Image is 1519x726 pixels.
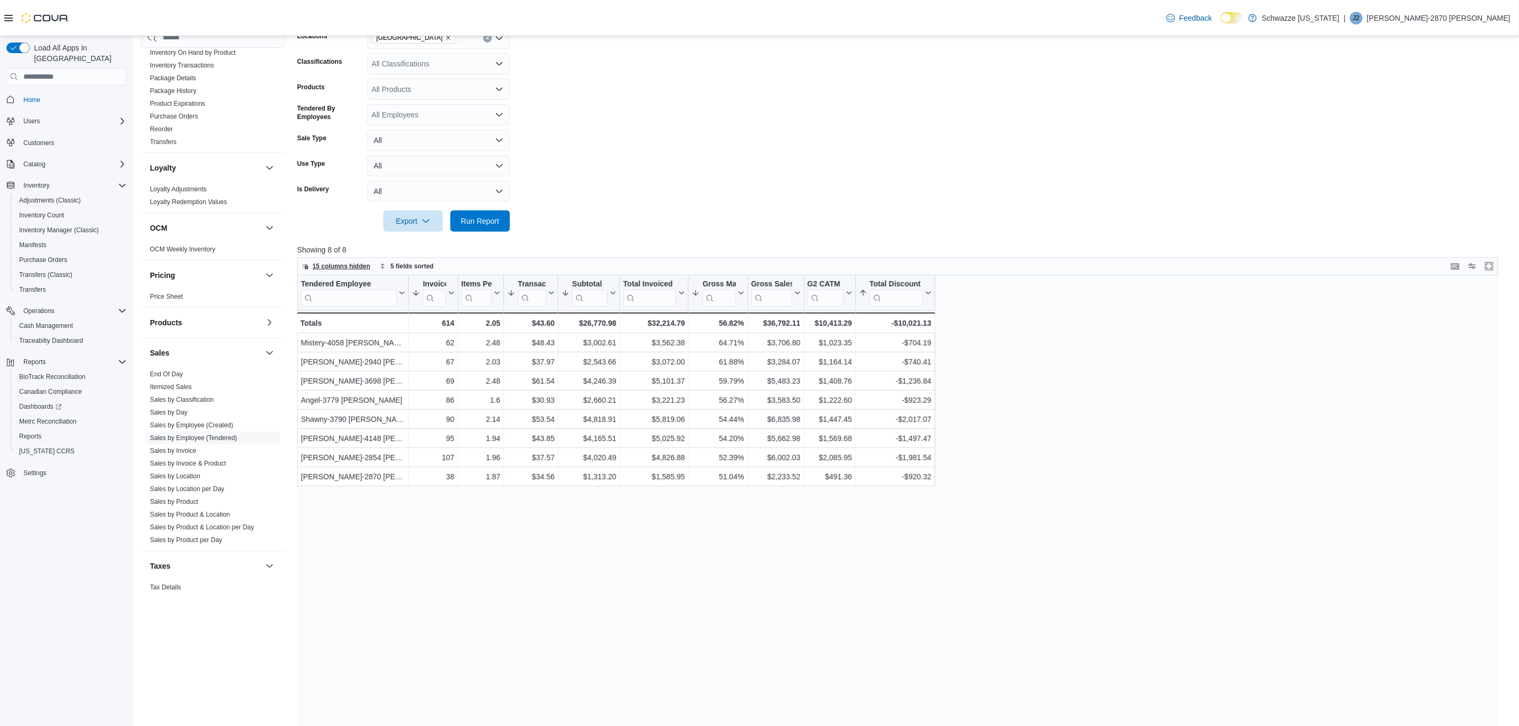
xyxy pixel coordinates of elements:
div: 95 [412,432,454,445]
div: G2 CATM [807,280,843,290]
div: $3,706.80 [751,336,800,349]
div: 614 [412,317,454,330]
div: $3,284.07 [751,356,800,368]
span: Loyalty Adjustments [150,185,207,193]
span: Washington CCRS [15,445,127,458]
button: Products [263,316,276,329]
div: 2.48 [461,375,500,387]
span: Run Report [461,216,499,226]
button: Users [2,114,131,129]
span: Adjustments (Classic) [15,194,127,207]
span: Catalog [23,160,45,168]
span: Transfers (Classic) [19,271,72,279]
h3: Taxes [150,561,171,571]
div: 67 [412,356,454,368]
button: Export [383,210,443,232]
div: Tendered Employee [301,280,397,290]
div: Pricing [141,290,284,307]
span: Operations [19,305,127,317]
div: -$10,021.13 [859,317,931,330]
span: Export [390,210,437,232]
button: Gross Margin [692,280,744,307]
div: Total Discount [869,280,922,307]
button: Manifests [11,238,131,252]
div: Jenessa-2870 Arellano [1350,12,1363,24]
span: Reorder [150,125,173,133]
button: 15 columns hidden [298,260,375,273]
a: Tax Details [150,584,181,591]
span: Inventory [23,181,49,190]
a: Reorder [150,125,173,133]
a: Loyalty Redemption Values [150,198,227,206]
label: Locations [297,32,328,40]
button: Adjustments (Classic) [11,193,131,208]
span: J2 [1353,12,1360,24]
span: Reports [19,432,41,441]
h3: Loyalty [150,163,176,173]
div: 90 [412,413,454,426]
div: $4,246.39 [561,375,616,387]
div: Totals [300,317,405,330]
div: $1,164.14 [807,356,852,368]
button: [US_STATE] CCRS [11,444,131,459]
div: Sales [141,368,284,551]
div: 2.14 [461,413,500,426]
div: Subtotal [572,280,608,307]
span: Manifests [15,239,127,251]
span: Traceabilty Dashboard [19,336,83,345]
button: All [367,181,510,202]
a: Feedback [1162,7,1216,29]
p: [PERSON_NAME]-2870 [PERSON_NAME] [1367,12,1510,24]
a: Inventory Manager (Classic) [15,224,103,237]
a: Price Sheet [150,293,183,300]
a: Sales by Product per Day [150,536,222,544]
span: Canadian Compliance [19,387,82,396]
span: Sales by Employee (Created) [150,421,233,429]
div: $36,792.11 [751,317,800,330]
label: Use Type [297,159,325,168]
a: Purchase Orders [15,254,72,266]
div: $1,569.68 [807,432,852,445]
div: Gross Margin [702,280,735,290]
button: BioTrack Reconciliation [11,369,131,384]
span: Inventory Manager (Classic) [19,226,99,234]
button: Total Invoiced [623,280,685,307]
span: Reports [15,430,127,443]
div: $3,221.23 [623,394,685,407]
div: $3,072.00 [623,356,685,368]
a: Package History [150,87,196,95]
button: Operations [2,303,131,318]
div: $48.43 [507,336,555,349]
button: Enter fullscreen [1483,260,1496,273]
div: $5,819.06 [623,413,685,426]
button: Cash Management [11,318,131,333]
button: Items Per Transaction [461,280,500,307]
div: $6,835.98 [751,413,800,426]
button: Home [2,91,131,107]
span: [US_STATE] CCRS [19,447,74,455]
a: Dashboards [15,400,66,413]
h3: Sales [150,348,170,358]
div: $5,483.23 [751,375,800,387]
div: $4,165.51 [561,432,616,445]
div: 62 [412,336,454,349]
button: Open list of options [495,60,503,68]
a: Sales by Employee (Tendered) [150,434,237,442]
button: Customers [2,135,131,150]
span: BioTrack Reconciliation [19,373,86,381]
a: Sales by Location per Day [150,485,224,493]
div: $5,101.37 [623,375,685,387]
span: Home [19,92,127,106]
span: Operations [23,307,55,315]
div: $3,562.38 [623,336,685,349]
button: Run Report [450,210,510,232]
button: Loyalty [263,162,276,174]
span: BioTrack Reconciliation [15,370,127,383]
a: Sales by Day [150,409,188,416]
span: Inventory On Hand by Product [150,48,236,57]
div: 2.48 [461,336,500,349]
span: Cash Management [15,319,127,332]
div: $5,025.92 [623,432,685,445]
